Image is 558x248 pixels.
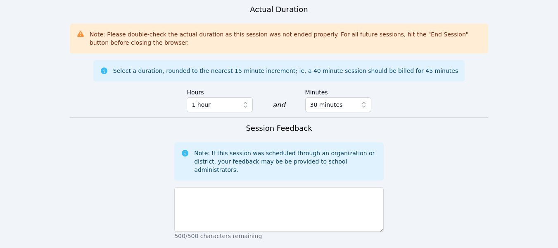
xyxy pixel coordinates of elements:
span: 30 minutes [310,100,343,110]
div: Select a duration, rounded to the nearest 15 minute increment; ie, a 40 minute session should be ... [113,67,458,75]
label: Minutes [305,85,371,97]
p: 500/500 characters remaining [174,232,384,240]
label: Hours [187,85,253,97]
h3: Session Feedback [246,123,312,134]
button: 30 minutes [305,97,371,112]
button: 1 hour [187,97,253,112]
div: and [273,100,285,110]
div: Note: Please double-check the actual duration as this session was not ended properly. For all fut... [90,30,482,47]
div: Note: If this session was scheduled through an organization or district, your feedback may be be ... [194,149,377,174]
span: 1 hour [192,100,210,110]
h3: Actual Duration [250,4,308,15]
